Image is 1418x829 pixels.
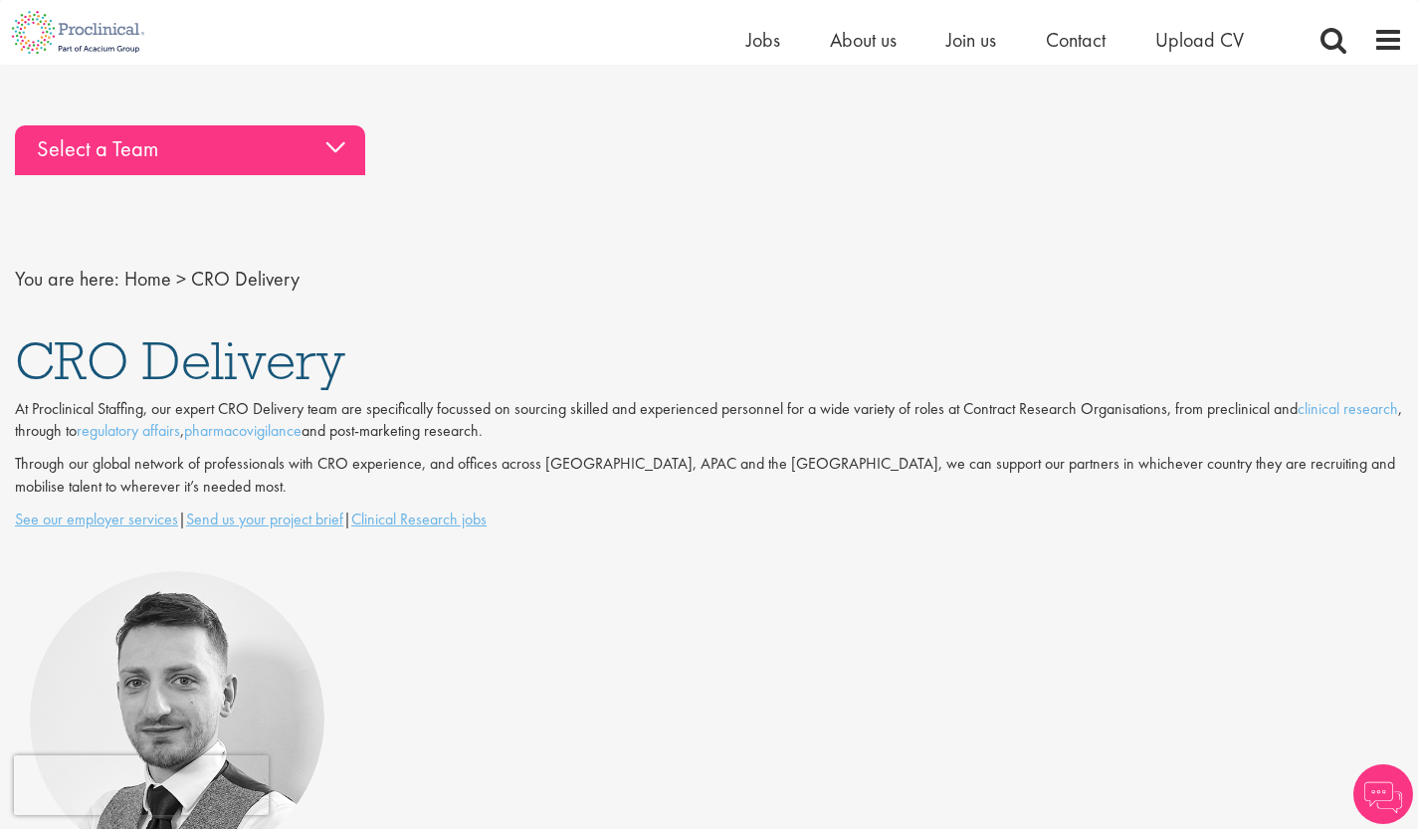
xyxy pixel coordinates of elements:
[15,398,1403,444] p: At Proclinical Staffing, our expert CRO Delivery team are specifically focussed on sourcing skill...
[191,266,300,292] span: CRO Delivery
[1353,764,1413,824] img: Chatbot
[1046,27,1106,53] a: Contact
[124,266,171,292] a: breadcrumb link
[1155,27,1244,53] a: Upload CV
[15,509,178,529] a: See our employer services
[746,27,780,53] a: Jobs
[186,509,343,529] a: Send us your project brief
[15,326,345,394] span: CRO Delivery
[176,266,186,292] span: >
[15,453,1403,499] p: Through our global network of professionals with CRO experience, and offices across [GEOGRAPHIC_D...
[15,266,119,292] span: You are here:
[1298,398,1398,419] a: clinical research
[830,27,897,53] a: About us
[14,755,269,815] iframe: reCAPTCHA
[351,509,487,529] a: Clinical Research jobs
[15,125,365,175] div: Select a Team
[77,420,180,441] a: regulatory affairs
[946,27,996,53] a: Join us
[184,420,302,441] a: pharmacovigilance
[15,509,1403,531] p: | |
